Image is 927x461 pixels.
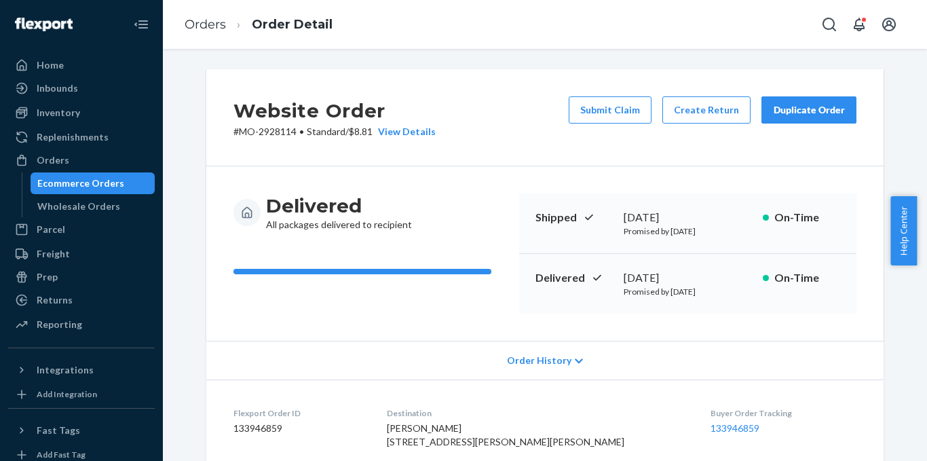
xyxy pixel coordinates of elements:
button: Create Return [662,96,751,124]
p: Delivered [535,270,613,286]
h2: Website Order [233,96,436,125]
button: Open Search Box [816,11,843,38]
a: Wholesale Orders [31,196,155,217]
a: Order Detail [252,17,333,32]
p: On-Time [774,210,840,225]
div: Orders [37,153,69,167]
span: [PERSON_NAME] [STREET_ADDRESS][PERSON_NAME][PERSON_NAME] [387,422,624,447]
span: Standard [307,126,345,137]
a: Freight [8,243,155,265]
div: All packages delivered to recipient [266,193,412,232]
button: Duplicate Order [761,96,856,124]
p: Promised by [DATE] [624,225,752,237]
button: Integrations [8,359,155,381]
ol: breadcrumbs [174,5,343,45]
div: Inventory [37,106,80,119]
h3: Delivered [266,193,412,218]
a: Inventory [8,102,155,124]
div: Reporting [37,318,82,331]
div: Duplicate Order [773,103,845,117]
div: [DATE] [624,270,752,286]
a: Returns [8,289,155,311]
dt: Flexport Order ID [233,407,365,419]
p: Promised by [DATE] [624,286,752,297]
span: • [299,126,304,137]
dt: Destination [387,407,689,419]
p: Shipped [535,210,613,225]
a: Replenishments [8,126,155,148]
a: Orders [8,149,155,171]
div: Returns [37,293,73,307]
span: Order History [507,354,571,367]
dd: 133946859 [233,422,365,435]
a: Add Integration [8,386,155,403]
button: Fast Tags [8,420,155,441]
a: Ecommerce Orders [31,172,155,194]
button: View Details [373,125,436,139]
button: Help Center [890,196,917,265]
p: # MO-2928114 / $8.81 [233,125,436,139]
dt: Buyer Order Tracking [711,407,856,419]
img: Flexport logo [15,18,73,31]
div: [DATE] [624,210,752,225]
a: Orders [185,17,226,32]
a: Inbounds [8,77,155,99]
a: 133946859 [711,422,759,434]
div: Fast Tags [37,424,80,437]
div: Inbounds [37,81,78,95]
p: On-Time [774,270,840,286]
button: Open account menu [875,11,903,38]
button: Open notifications [846,11,873,38]
div: Add Integration [37,388,97,400]
a: Parcel [8,219,155,240]
button: Close Navigation [128,11,155,38]
div: Prep [37,270,58,284]
a: Reporting [8,314,155,335]
div: Ecommerce Orders [37,177,124,190]
a: Home [8,54,155,76]
div: Freight [37,247,70,261]
button: Submit Claim [569,96,651,124]
div: Integrations [37,363,94,377]
div: Wholesale Orders [37,200,120,213]
div: Home [37,58,64,72]
div: Add Fast Tag [37,449,86,460]
div: Replenishments [37,130,109,144]
div: Parcel [37,223,65,236]
a: Prep [8,266,155,288]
